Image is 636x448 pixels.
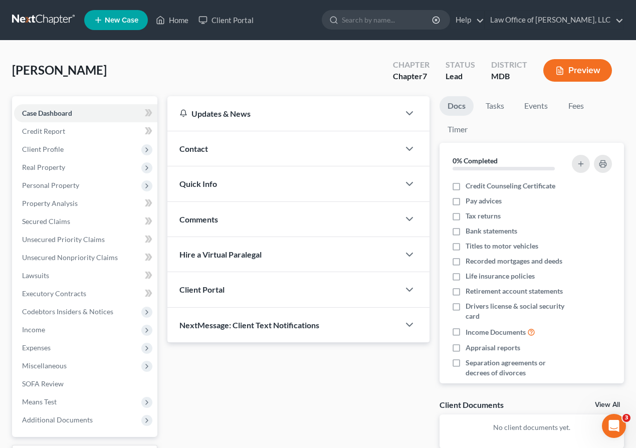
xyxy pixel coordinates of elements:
[151,11,193,29] a: Home
[14,267,157,285] a: Lawsuits
[179,285,225,294] span: Client Portal
[622,414,630,422] span: 3
[22,361,67,370] span: Miscellaneous
[342,11,434,29] input: Search by name...
[22,253,118,262] span: Unsecured Nonpriority Claims
[602,414,626,438] iframe: Intercom live chat
[22,109,72,117] span: Case Dashboard
[453,156,498,165] strong: 0% Completed
[179,320,319,330] span: NextMessage: Client Text Notifications
[22,235,105,244] span: Unsecured Priority Claims
[179,179,217,188] span: Quick Info
[179,214,218,224] span: Comments
[179,108,387,119] div: Updates & News
[14,194,157,212] a: Property Analysis
[466,301,569,321] span: Drivers license & social security card
[22,397,57,406] span: Means Test
[179,144,208,153] span: Contact
[466,226,517,236] span: Bank statements
[14,375,157,393] a: SOFA Review
[466,327,526,337] span: Income Documents
[193,11,259,29] a: Client Portal
[595,401,620,408] a: View All
[440,399,504,410] div: Client Documents
[466,256,562,266] span: Recorded mortgages and deeds
[448,422,616,432] p: No client documents yet.
[491,59,527,71] div: District
[14,122,157,140] a: Credit Report
[22,145,64,153] span: Client Profile
[422,71,427,81] span: 7
[22,217,70,226] span: Secured Claims
[393,71,430,82] div: Chapter
[105,17,138,24] span: New Case
[22,127,65,135] span: Credit Report
[451,11,484,29] a: Help
[22,325,45,334] span: Income
[14,212,157,231] a: Secured Claims
[466,271,535,281] span: Life insurance policies
[466,286,563,296] span: Retirement account statements
[22,199,78,207] span: Property Analysis
[491,71,527,82] div: MDB
[516,96,556,116] a: Events
[22,307,113,316] span: Codebtors Insiders & Notices
[14,231,157,249] a: Unsecured Priority Claims
[543,59,612,82] button: Preview
[466,181,555,191] span: Credit Counseling Certificate
[466,343,520,353] span: Appraisal reports
[14,104,157,122] a: Case Dashboard
[466,358,569,378] span: Separation agreements or decrees of divorces
[14,285,157,303] a: Executory Contracts
[478,96,512,116] a: Tasks
[22,181,79,189] span: Personal Property
[446,59,475,71] div: Status
[466,211,501,221] span: Tax returns
[466,196,502,206] span: Pay advices
[466,241,538,251] span: Titles to motor vehicles
[22,163,65,171] span: Real Property
[14,249,157,267] a: Unsecured Nonpriority Claims
[440,96,474,116] a: Docs
[22,271,49,280] span: Lawsuits
[22,415,93,424] span: Additional Documents
[440,120,476,139] a: Timer
[485,11,623,29] a: Law Office of [PERSON_NAME], LLC
[22,343,51,352] span: Expenses
[22,379,64,388] span: SOFA Review
[560,96,592,116] a: Fees
[179,250,262,259] span: Hire a Virtual Paralegal
[393,59,430,71] div: Chapter
[446,71,475,82] div: Lead
[22,289,86,298] span: Executory Contracts
[12,63,107,77] span: [PERSON_NAME]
